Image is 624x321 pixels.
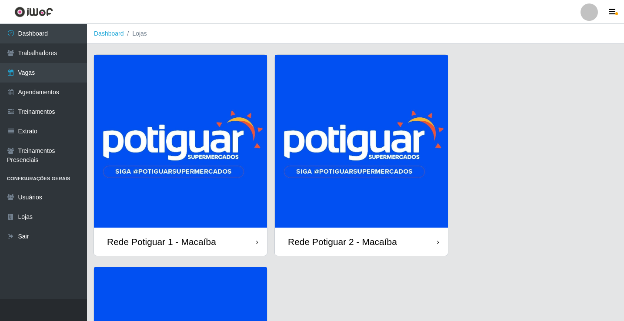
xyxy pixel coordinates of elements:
[87,24,624,44] nav: breadcrumb
[124,29,147,38] li: Lojas
[275,55,448,228] img: cardImg
[94,55,267,256] a: Rede Potiguar 1 - Macaíba
[107,236,216,247] div: Rede Potiguar 1 - Macaíba
[14,7,53,17] img: CoreUI Logo
[94,30,124,37] a: Dashboard
[94,55,267,228] img: cardImg
[288,236,397,247] div: Rede Potiguar 2 - Macaíba
[275,55,448,256] a: Rede Potiguar 2 - Macaíba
